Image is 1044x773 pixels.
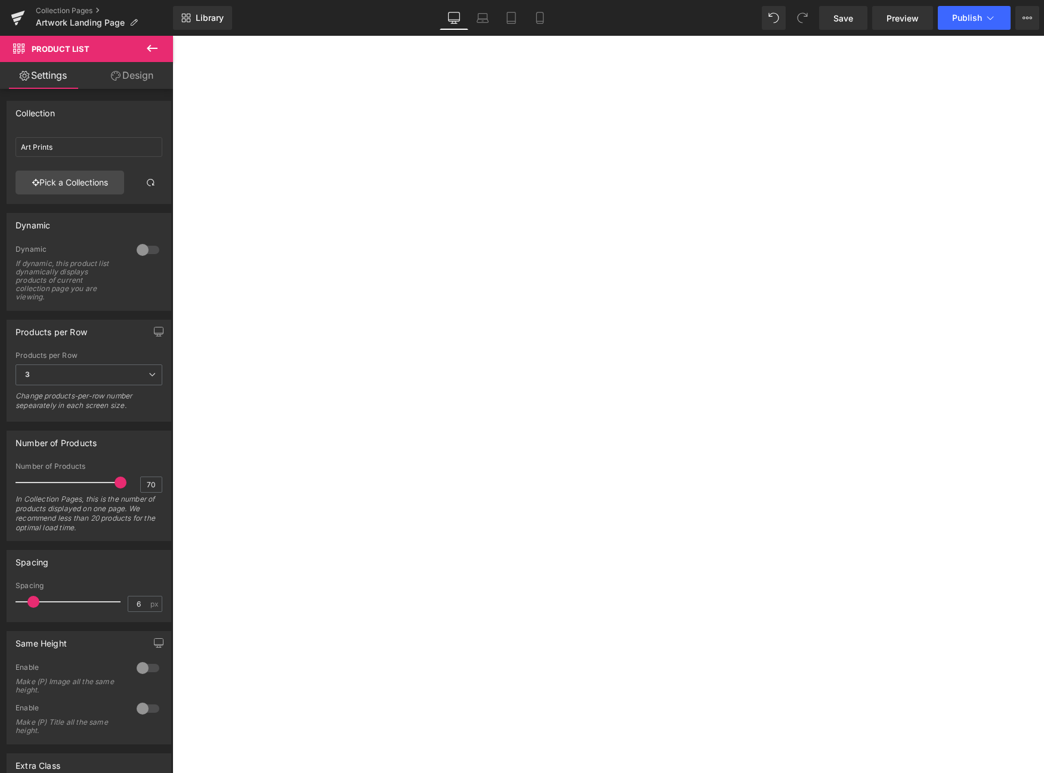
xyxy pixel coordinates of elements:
[16,245,125,257] div: Dynamic
[25,370,30,379] b: 3
[16,101,55,118] div: Collection
[16,703,125,716] div: Enable
[16,171,124,194] a: Pick a Collections
[16,462,162,471] div: Number of Products
[16,663,125,675] div: Enable
[790,6,814,30] button: Redo
[89,62,175,89] a: Design
[16,320,87,337] div: Products per Row
[16,431,97,448] div: Number of Products
[1003,732,1032,761] iframe: Intercom live chat
[173,6,232,30] a: New Library
[762,6,786,30] button: Undo
[16,214,50,230] div: Dynamic
[16,391,162,418] div: Change products-per-row number sepearately in each screen size.
[32,44,89,54] span: Product List
[833,12,853,24] span: Save
[196,13,224,23] span: Library
[16,754,60,771] div: Extra Class
[150,600,160,608] span: px
[16,582,162,590] div: Spacing
[16,551,48,567] div: Spacing
[16,718,123,735] div: Make (P) Title all the same height.
[440,6,468,30] a: Desktop
[16,351,162,360] div: Products per Row
[36,18,125,27] span: Artwork Landing Page
[938,6,1011,30] button: Publish
[16,259,123,301] div: If dynamic, this product list dynamically displays products of current collection page you are vi...
[468,6,497,30] a: Laptop
[16,494,162,540] div: In Collection Pages, this is the number of products displayed on one page. We recommend less than...
[16,678,123,694] div: Make (P) Image all the same height.
[872,6,933,30] a: Preview
[16,632,67,648] div: Same Height
[887,12,919,24] span: Preview
[36,6,173,16] a: Collection Pages
[952,13,982,23] span: Publish
[497,6,526,30] a: Tablet
[1015,6,1039,30] button: More
[526,6,554,30] a: Mobile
